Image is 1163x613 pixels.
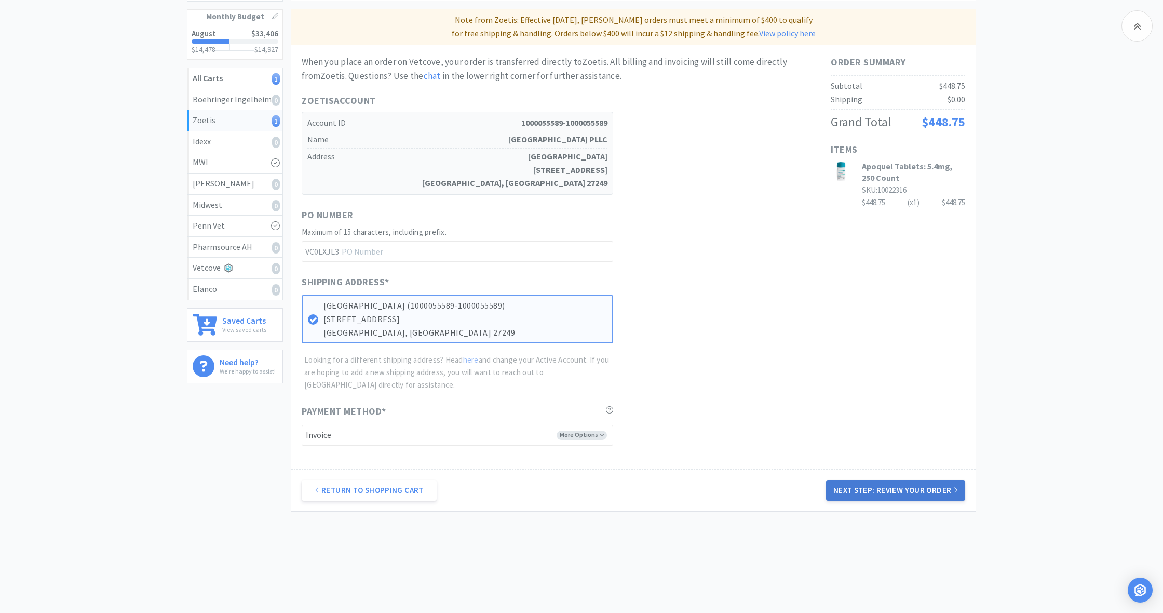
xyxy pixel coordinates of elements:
span: $0.00 [948,94,965,104]
h6: Need help? [220,355,276,366]
a: All Carts1 [187,68,282,89]
i: 0 [272,137,280,148]
i: 0 [272,179,280,190]
span: Payment Method * [302,404,386,419]
h1: Zoetis Account [302,94,613,109]
span: Maximum of 15 characters, including prefix. [302,227,447,237]
a: Vetcove0 [187,258,282,279]
a: Penn Vet [187,216,282,237]
div: Penn Vet [193,219,277,233]
a: Pharmsource AH0 [187,237,282,258]
div: Elanco [193,283,277,296]
p: View saved carts [222,325,266,335]
i: 1 [272,73,280,85]
p: Looking for a different shipping address? Head and change your Active Account. If you are hoping ... [304,354,613,391]
div: Vetcove [193,261,277,275]
p: [GEOGRAPHIC_DATA], [GEOGRAPHIC_DATA] 27249 [323,326,607,340]
h5: Address [307,149,607,192]
div: Boehringer Ingelheim [193,93,277,106]
a: August$33,406$14,478$14,927 [187,23,282,59]
h1: Order Summary [831,55,965,70]
h3: $ [254,46,278,53]
span: PO Number [302,208,354,223]
a: chat [424,70,441,82]
strong: [GEOGRAPHIC_DATA] [STREET_ADDRESS] [GEOGRAPHIC_DATA], [GEOGRAPHIC_DATA] 27249 [422,150,607,190]
div: Open Intercom Messenger [1128,578,1153,603]
strong: 1000055589-1000055589 [521,116,607,130]
p: [GEOGRAPHIC_DATA] (1000055589-1000055589) [323,299,607,313]
a: Boehringer Ingelheim0 [187,89,282,111]
a: Elanco0 [187,279,282,300]
div: Subtotal [831,79,862,93]
input: PO Number [302,241,613,262]
h6: Saved Carts [222,314,266,325]
div: Grand Total [831,112,891,132]
a: Midwest0 [187,195,282,216]
span: $33,406 [251,29,278,38]
div: When you place an order on Vetcove, your order is transferred directly to Zoetis . All billing an... [302,55,809,83]
a: Idexx0 [187,131,282,153]
span: $14,478 [192,45,215,54]
a: View policy here [759,28,816,38]
a: Return to Shopping Cart [302,480,437,501]
div: Midwest [193,198,277,212]
i: 0 [272,242,280,254]
i: 0 [272,200,280,211]
span: Shipping Address * [302,275,389,290]
div: [PERSON_NAME] [193,177,277,191]
a: here [463,355,479,365]
div: MWI [193,156,277,169]
button: Next Step: Review Your Order [826,480,965,501]
span: $448.75 [939,81,965,91]
div: Shipping [831,93,862,106]
img: 939df78b2da1417e990ee6759270c933_331806.png [831,161,851,181]
p: [STREET_ADDRESS] [323,313,607,326]
h5: Name [307,131,607,149]
a: [PERSON_NAME]0 [187,174,282,195]
h2: August [192,30,216,37]
a: Saved CartsView saved carts [187,308,283,342]
strong: [GEOGRAPHIC_DATA] PLLC [508,133,607,146]
span: SKU: 10022316 [862,185,907,195]
div: Zoetis [193,114,277,127]
a: Zoetis1 [187,110,282,131]
strong: All Carts [193,73,223,83]
h1: Monthly Budget [187,10,282,23]
a: MWI [187,152,282,174]
div: $448.75 [942,196,965,209]
div: Pharmsource AH [193,241,277,254]
h3: Apoquel Tablets: 5.4mg, 250 Count [862,161,965,184]
h5: Account ID [307,115,607,132]
i: 1 [272,115,280,127]
p: We're happy to assist! [220,366,276,376]
div: (x 1 ) [908,196,919,209]
div: Idexx [193,135,277,149]
span: $448.75 [922,114,965,130]
i: 0 [272,284,280,296]
div: $448.75 [862,196,965,209]
i: 0 [272,263,280,274]
span: 14,927 [258,45,278,54]
p: Note from Zoetis: Effective [DATE], [PERSON_NAME] orders must meet a minimum of $400 to qualify f... [295,14,971,40]
span: VC0LXJL3 [302,242,341,261]
i: 0 [272,95,280,106]
h1: Items [831,142,965,157]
